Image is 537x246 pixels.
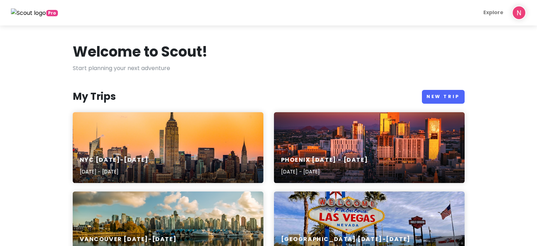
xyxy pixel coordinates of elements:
[11,8,46,18] img: Scout logo
[11,8,58,17] a: Pro
[274,112,465,183] a: A view of a city with tall buildingsPhoenix [DATE] - [DATE][DATE] - [DATE]
[80,156,149,164] h6: NYC [DATE]-[DATE]
[73,42,208,61] h1: Welcome to Scout!
[80,168,149,176] p: [DATE] - [DATE]
[73,112,263,183] a: landscape photo of New York Empire State BuildingNYC [DATE]-[DATE][DATE] - [DATE]
[481,6,506,19] a: Explore
[281,168,368,176] p: [DATE] - [DATE]
[422,90,465,104] a: New Trip
[46,10,58,16] span: greetings, globetrotter
[73,64,465,73] p: Start planning your next adventure
[281,156,368,164] h6: Phoenix [DATE] - [DATE]
[281,236,411,243] h6: [GEOGRAPHIC_DATA] [DATE]-[DATE]
[512,6,526,20] img: User profile
[80,236,177,243] h6: Vancouver [DATE]-[DATE]
[73,90,116,103] h3: My Trips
